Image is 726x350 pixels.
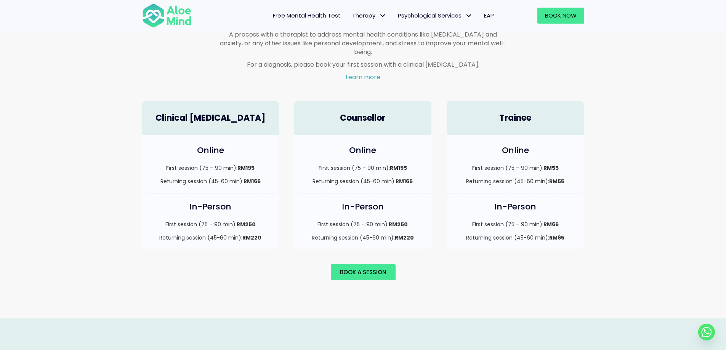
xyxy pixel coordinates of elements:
span: Psychological Services: submenu [463,10,474,21]
a: Free Mental Health Test [267,8,346,24]
h4: Online [454,145,577,157]
span: Therapy: submenu [377,10,388,21]
span: Book Now [545,11,577,19]
h4: Trainee [454,112,577,124]
p: For a diagnosis, please book your first session with a clinical [MEDICAL_DATA]. [220,60,506,69]
p: First session (75 – 90 min): [150,221,272,228]
p: Returning session (45-60 min): [150,177,272,185]
p: Returning session (45-60 min): [454,177,577,185]
img: Aloe mind Logo [142,3,192,28]
p: Returning session (45-60 min): [302,177,424,185]
a: Book Now [537,8,584,24]
h4: Online [302,145,424,157]
p: Returning session (45-60 min): [302,234,424,241]
strong: RM220 [395,234,414,241]
nav: Menu [202,8,500,24]
a: EAP [478,8,500,24]
span: Free Mental Health Test [273,11,341,19]
p: First session (75 – 90 min): [150,164,272,172]
strong: RM250 [237,221,256,228]
strong: RM220 [242,234,261,241]
p: First session (75 – 90 min): [302,164,424,172]
strong: RM250 [389,221,408,228]
p: Returning session (45-60 min): [454,234,577,241]
p: Returning session (45-60 min): [150,234,272,241]
strong: RM165 [244,177,261,185]
a: Psychological ServicesPsychological Services: submenu [392,8,478,24]
strong: RM165 [396,177,413,185]
strong: RM55 [549,177,564,185]
strong: RM195 [237,164,255,172]
p: First session (75 – 90 min): [454,221,577,228]
h4: In-Person [150,201,272,213]
h4: In-Person [454,201,577,213]
strong: RM55 [543,164,559,172]
a: Learn more [346,73,380,82]
span: EAP [484,11,494,19]
h4: In-Person [302,201,424,213]
span: Book a session [340,268,386,276]
span: Psychological Services [398,11,473,19]
h4: Counsellor [302,112,424,124]
p: First session (75 – 90 min): [302,221,424,228]
p: A process with a therapist to address mental health conditions like [MEDICAL_DATA] and anxiety, o... [220,30,506,57]
strong: RM195 [390,164,407,172]
h4: Clinical [MEDICAL_DATA] [150,112,272,124]
a: TherapyTherapy: submenu [346,8,392,24]
a: Book a session [331,264,396,280]
strong: RM65 [543,221,559,228]
p: First session (75 – 90 min): [454,164,577,172]
a: Whatsapp [698,324,715,340]
span: Therapy [352,11,386,19]
strong: RM65 [549,234,564,241]
h4: Online [150,145,272,157]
